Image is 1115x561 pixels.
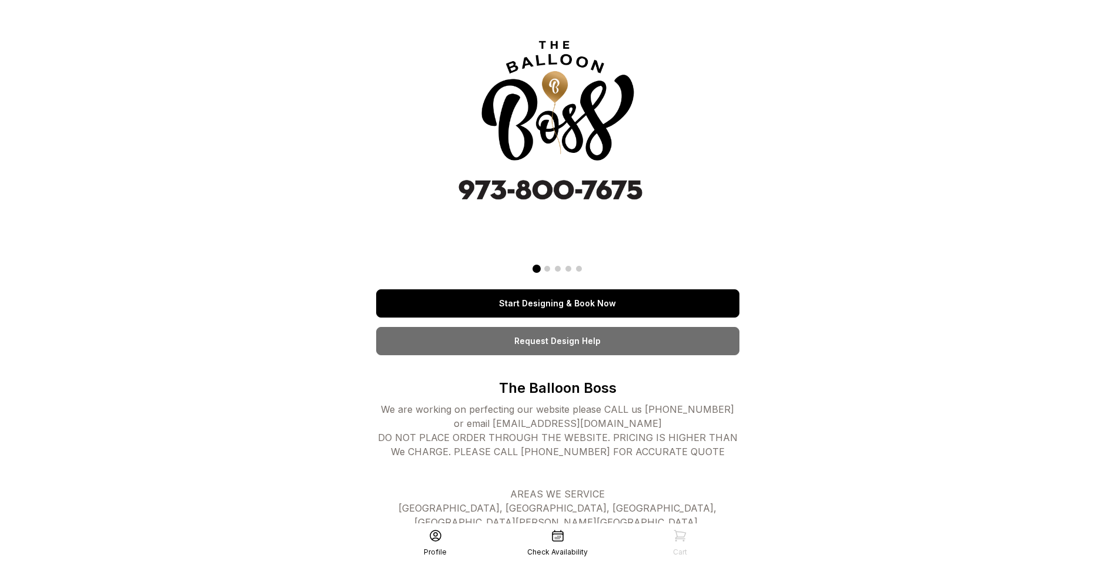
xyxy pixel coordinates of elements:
div: Cart [673,547,687,557]
div: Check Availability [527,547,588,557]
a: Start Designing & Book Now [376,289,739,318]
div: Profile [424,547,447,557]
p: The Balloon Boss [376,379,739,398]
a: Request Design Help [376,327,739,355]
